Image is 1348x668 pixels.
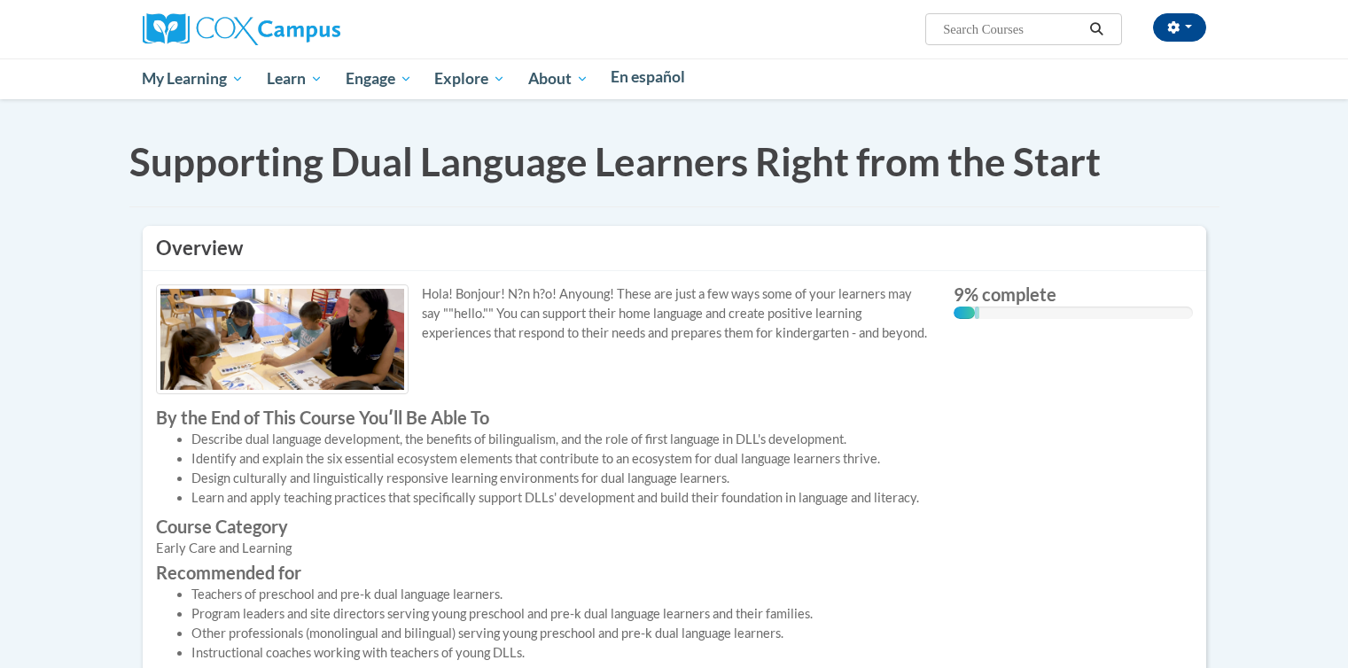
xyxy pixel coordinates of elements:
[191,469,927,488] li: Design culturally and linguistically responsive learning environments for dual language learners.
[611,67,685,86] span: En español
[423,58,517,99] a: Explore
[142,68,244,89] span: My Learning
[191,624,927,643] li: Other professionals (monolingual and bilingual) serving young preschool and pre-k dual language l...
[334,58,424,99] a: Engage
[156,517,927,536] label: Course Category
[191,585,927,604] li: Teachers of preschool and pre-k dual language learners.
[131,58,256,99] a: My Learning
[143,13,340,45] img: Cox Campus
[156,284,409,393] img: Course logo image
[941,19,1083,40] input: Search Courses
[191,430,927,449] li: Describe dual language development, the benefits of bilingualism, and the role of first language ...
[1083,19,1110,40] button: Search
[346,68,412,89] span: Engage
[191,604,927,624] li: Program leaders and site directors serving young preschool and pre-k dual language learners and t...
[255,58,334,99] a: Learn
[954,284,1193,304] label: 9% complete
[528,68,588,89] span: About
[116,58,1233,99] div: Main menu
[975,307,979,319] div: 0.001%
[191,488,927,508] li: Learn and apply teaching practices that specifically support DLLs' development and build their fo...
[156,563,927,582] label: Recommended for
[156,284,927,343] p: Hola! Bonjour! N?n h?o! Anyoung! These are just a few ways some of your learners may say ""hello....
[954,307,975,319] div: 9% complete
[156,408,927,427] label: By the End of This Course Youʹll Be Able To
[191,643,927,663] li: Instructional coaches working with teachers of young DLLs.
[156,235,1193,262] h3: Overview
[129,138,1101,184] span: Supporting Dual Language Learners Right from the Start
[1088,23,1104,36] i: 
[267,68,323,89] span: Learn
[434,68,505,89] span: Explore
[143,20,340,35] a: Cox Campus
[517,58,600,99] a: About
[191,449,927,469] li: Identify and explain the six essential ecosystem elements that contribute to an ecosystem for dua...
[600,58,697,96] a: En español
[1153,13,1206,42] button: Account Settings
[156,539,927,558] div: Early Care and Learning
